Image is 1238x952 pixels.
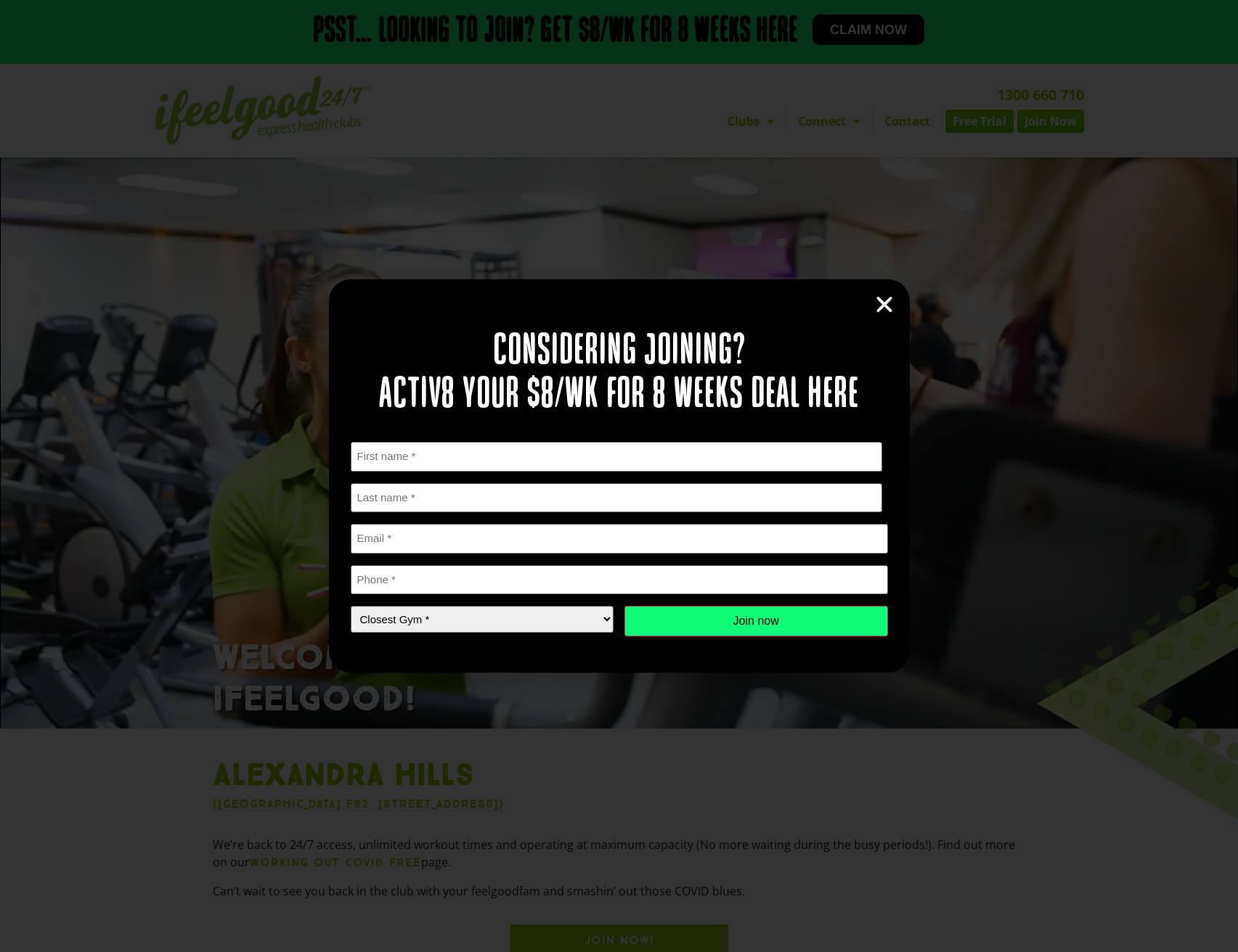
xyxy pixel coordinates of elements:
input: First name * [351,442,883,472]
input: Last name * [351,483,883,513]
input: Email * [351,524,888,554]
a: Close [873,294,895,316]
h2: Considering joining? Activ8 your $8/wk for 8 weeks deal here [351,330,888,417]
input: Join now [624,606,888,636]
input: Phone * [351,565,888,595]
